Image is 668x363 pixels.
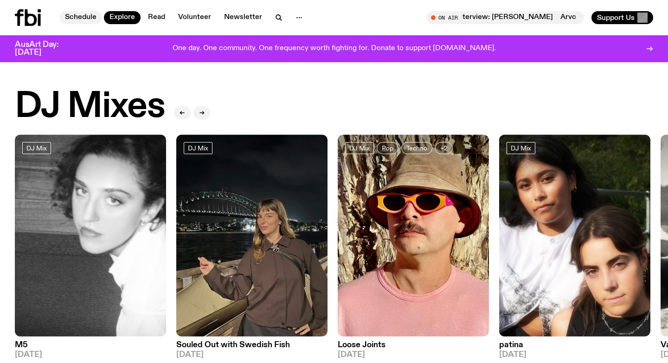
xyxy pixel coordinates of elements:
img: A black and white photo of Lilly wearing a white blouse and looking up at the camera. [15,135,166,337]
span: +2 [440,144,448,151]
span: [DATE] [176,351,328,359]
h3: Souled Out with Swedish Fish [176,341,328,349]
span: Support Us [597,13,635,22]
h3: M5 [15,341,166,349]
a: Loose Joints[DATE] [338,337,489,359]
h3: Loose Joints [338,341,489,349]
span: Pop [382,144,393,151]
a: Pop [377,142,398,154]
a: Explore [104,11,141,24]
img: Tyson stands in front of a paperbark tree wearing orange sunglasses, a suede bucket hat and a pin... [338,135,489,337]
a: Read [142,11,171,24]
a: DJ Mix [22,142,51,154]
p: One day. One community. One frequency worth fighting for. Donate to support [DOMAIN_NAME]. [173,45,496,53]
button: Support Us [591,11,653,24]
button: +2 [435,142,453,154]
a: Souled Out with Swedish Fish[DATE] [176,337,328,359]
span: DJ Mix [511,144,531,151]
span: DJ Mix [349,144,370,151]
span: DJ Mix [188,144,208,151]
span: DJ Mix [26,144,47,151]
a: DJ Mix [184,142,212,154]
h3: AusArt Day: [DATE] [15,41,74,57]
span: [DATE] [15,351,166,359]
a: DJ Mix [507,142,535,154]
a: DJ Mix [345,142,374,154]
span: [DATE] [499,351,650,359]
h3: patina [499,341,650,349]
a: Volunteer [173,11,217,24]
button: On AirArvos with [PERSON_NAME] ✩ Interview: [PERSON_NAME]Arvos with [PERSON_NAME] ✩ Interview: [P... [426,11,584,24]
a: Newsletter [218,11,268,24]
a: M5[DATE] [15,337,166,359]
h2: DJ Mixes [15,89,165,124]
a: patina[DATE] [499,337,650,359]
span: [DATE] [338,351,489,359]
a: Schedule [59,11,102,24]
span: Techno [406,144,427,151]
img: Izzy Page stands above looking down at Opera Bar. She poses in front of the Harbour Bridge in the... [176,135,328,337]
a: Techno [401,142,432,154]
